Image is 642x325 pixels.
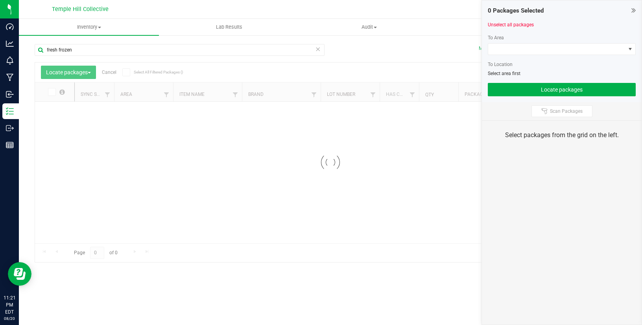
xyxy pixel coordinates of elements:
div: Select packages from the grid on the left. [492,130,632,140]
a: Audit [299,19,439,35]
span: Audit [300,24,439,31]
inline-svg: Dashboard [6,23,14,31]
inline-svg: Inventory [6,107,14,115]
inline-svg: Reports [6,141,14,149]
input: Search Package ID, Item Name, SKU, Lot or Part Number... [35,44,325,56]
p: 08/20 [4,316,15,321]
inline-svg: Analytics [6,40,14,48]
inline-svg: Manufacturing [6,73,14,81]
inline-svg: Inbound [6,90,14,98]
span: To Area [488,35,504,40]
span: Scan Packages [550,108,583,114]
a: Lab Results [159,19,299,35]
button: Manage package tags [479,45,526,52]
span: Clear [315,44,321,54]
span: Inventory [19,24,159,31]
span: Lab Results [205,24,253,31]
button: Scan Packages [531,105,592,117]
inline-svg: Monitoring [6,57,14,64]
a: Unselect all packages [488,22,534,28]
span: Inventory Counts [480,24,539,31]
span: Select area first [488,71,520,76]
a: Inventory [19,19,159,35]
button: Locate packages [488,83,636,96]
span: To Location [488,62,513,67]
p: 11:21 PM EDT [4,294,15,316]
a: Inventory Counts [439,19,579,35]
inline-svg: Outbound [6,124,14,132]
iframe: Resource center [8,262,31,286]
span: Temple Hill Collective [52,6,109,13]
